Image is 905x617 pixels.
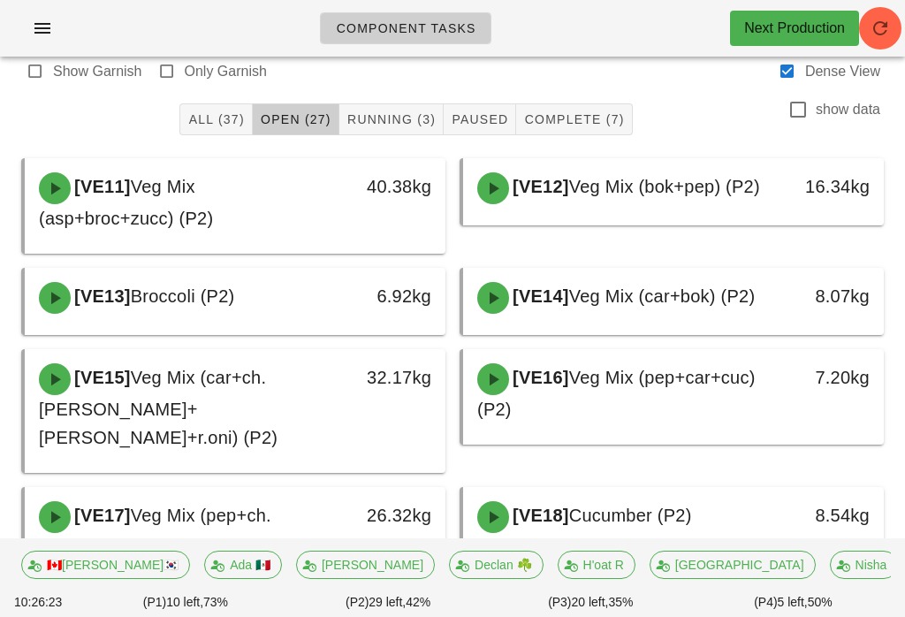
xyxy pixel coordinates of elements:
[569,286,756,306] span: Veg Mix (car+bok) (P2)
[39,506,271,585] span: Veg Mix (pep+ch.[PERSON_NAME]+[PERSON_NAME]) (P2)
[346,112,436,126] span: Running (3)
[11,590,84,615] div: 10:26:23
[509,368,569,387] span: [VE16]
[369,595,406,609] span: 29 left,
[451,112,508,126] span: Paused
[253,103,339,135] button: Open (27)
[39,368,278,447] span: Veg Mix (car+ch.[PERSON_NAME]+[PERSON_NAME]+r.oni) (P2)
[53,63,142,80] label: Show Garnish
[516,103,632,135] button: Complete (7)
[572,595,609,609] span: 20 left,
[216,552,270,578] span: Ada 🇲🇽
[185,63,267,80] label: Only Garnish
[805,63,880,80] label: Dense View
[569,506,692,525] span: Cucumber (P2)
[523,112,624,126] span: Complete (7)
[569,552,624,578] span: H'oat R
[71,177,131,196] span: [VE11]
[509,177,569,196] span: [VE12]
[509,506,569,525] span: [VE18]
[349,282,431,310] div: 6.92kg
[661,552,804,578] span: [GEOGRAPHIC_DATA]
[509,286,569,306] span: [VE14]
[787,172,870,201] div: 16.34kg
[33,552,179,578] span: 🇨🇦[PERSON_NAME]🇰🇷
[692,590,894,615] div: (P4) 50%
[71,286,131,306] span: [VE13]
[260,112,331,126] span: Open (27)
[179,103,252,135] button: All (37)
[84,590,286,615] div: (P1) 73%
[787,501,870,529] div: 8.54kg
[335,21,475,35] span: Component Tasks
[460,552,531,578] span: Declan ☘️
[187,112,244,126] span: All (37)
[339,103,444,135] button: Running (3)
[841,552,887,578] span: Nisha
[787,282,870,310] div: 8.07kg
[71,368,131,387] span: [VE15]
[349,363,431,392] div: 32.17kg
[71,506,131,525] span: [VE17]
[816,101,880,118] label: show data
[444,103,516,135] button: Paused
[349,501,431,529] div: 26.32kg
[308,552,423,578] span: [PERSON_NAME]
[787,363,870,392] div: 7.20kg
[744,18,845,39] div: Next Production
[778,595,808,609] span: 5 left,
[166,595,203,609] span: 10 left,
[569,177,760,196] span: Veg Mix (bok+pep) (P2)
[131,286,235,306] span: Broccoli (P2)
[320,12,491,44] a: Component Tasks
[287,590,490,615] div: (P2) 42%
[477,368,756,419] span: Veg Mix (pep+car+cuc) (P2)
[490,590,692,615] div: (P3) 35%
[349,172,431,201] div: 40.38kg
